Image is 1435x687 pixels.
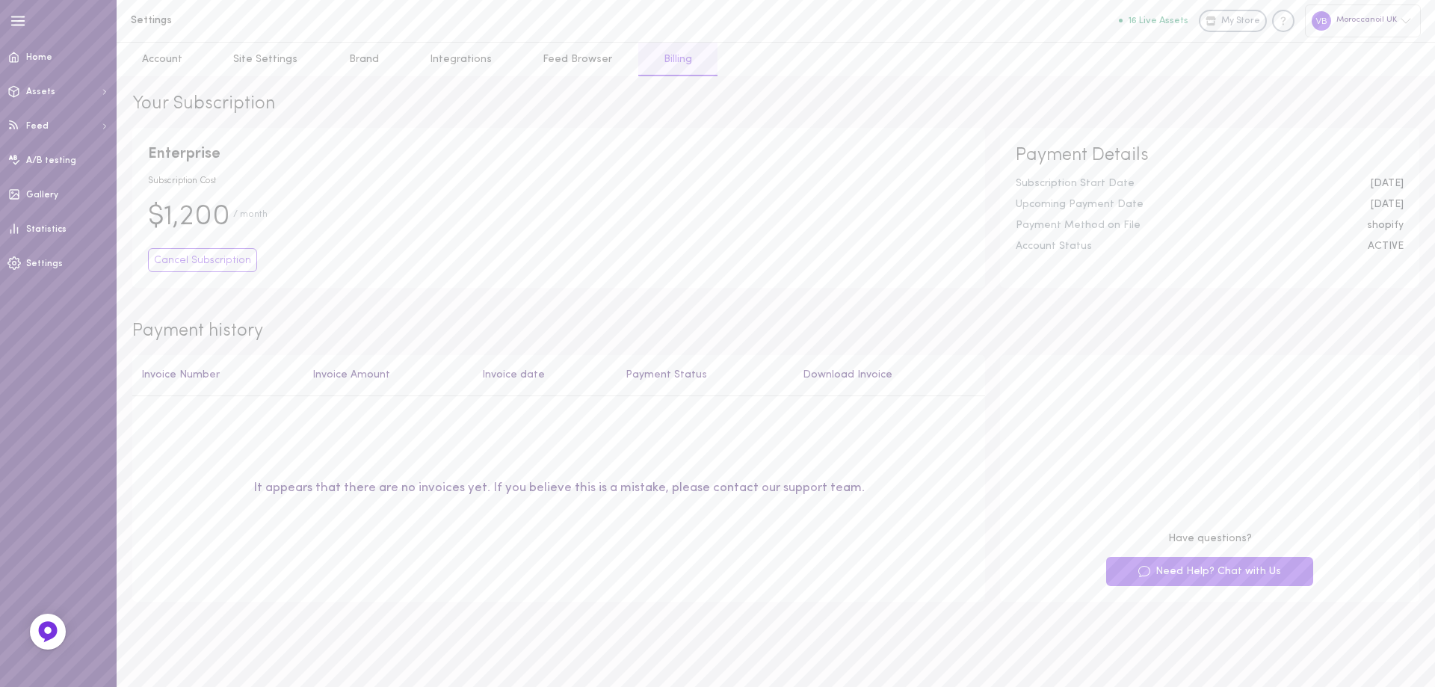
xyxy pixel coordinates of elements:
[26,225,67,234] span: Statistics
[517,43,638,76] a: Feed Browser
[1305,4,1421,37] div: Moroccanoil UK
[1272,10,1294,32] div: Knowledge center
[1356,221,1415,231] div: shopify
[1221,15,1260,28] span: My Store
[474,355,617,396] th: Invoice date
[794,355,985,396] th: Download Invoice
[26,87,55,96] span: Assets
[404,43,517,76] a: Integrations
[37,620,59,643] img: Feedback Button
[132,92,1419,117] span: Your Subscription
[148,144,969,164] span: Enterprise
[1119,16,1188,25] button: 16 Live Assets
[117,43,208,76] a: Account
[132,355,303,396] th: Invoice Number
[253,482,865,495] div: It appears that there are no invoices yet. If you believe this is a mistake, please contact our s...
[148,197,230,237] span: $1,200
[1004,221,1356,231] div: Payment Method on File
[303,355,474,396] th: Invoice Amount
[148,175,969,188] span: Subscription Cost
[617,355,794,396] th: Payment Status
[26,191,58,200] span: Gallery
[26,259,63,268] span: Settings
[233,208,268,237] span: / month
[148,248,257,273] button: Cancel Subscription
[26,53,52,62] span: Home
[1004,179,1360,189] div: Subscription Start Date
[1106,557,1313,586] button: Need Help? Chat with Us
[1004,200,1360,210] div: Upcoming Payment Date
[1199,10,1267,32] a: My Store
[638,43,717,76] a: Billing
[208,43,323,76] a: Site Settings
[1357,241,1415,252] div: ACTIVE
[1360,200,1415,210] div: [DATE]
[1016,532,1404,546] span: Have questions?
[324,43,404,76] a: Brand
[26,156,76,165] span: A/B testing
[132,319,1419,345] span: Payment history
[1360,179,1415,189] div: [DATE]
[131,15,377,26] h1: Settings
[1004,241,1357,252] div: Account Status
[1119,16,1199,26] a: 16 Live Assets
[26,122,49,131] span: Feed
[1016,144,1404,169] span: Payment Details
